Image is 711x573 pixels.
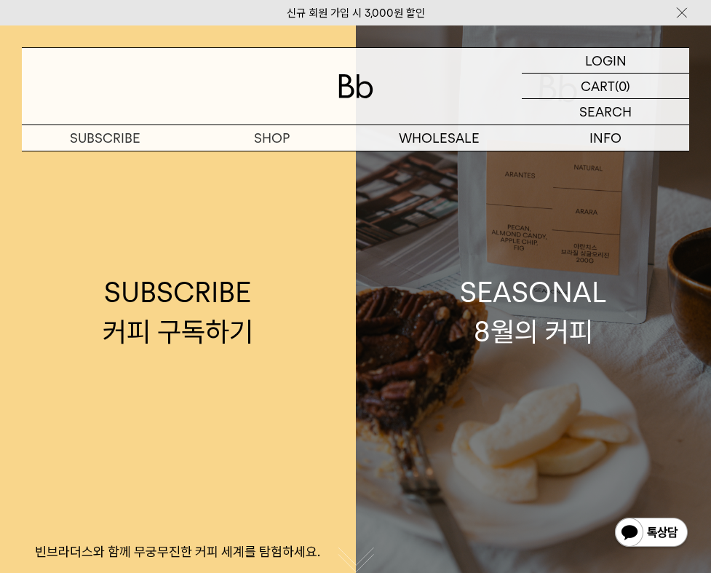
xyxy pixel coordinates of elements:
a: CART (0) [522,74,689,99]
a: SUBSCRIBE [22,125,188,151]
p: (0) [615,74,630,98]
a: LOGIN [522,48,689,74]
p: LOGIN [585,48,627,73]
div: SEASONAL 8월의 커피 [460,273,607,350]
p: INFO [523,125,689,151]
p: CART [581,74,615,98]
a: 신규 회원 가입 시 3,000원 할인 [287,7,425,20]
a: SHOP [188,125,355,151]
p: WHOLESALE [356,125,523,151]
p: SEARCH [579,99,632,125]
img: 카카오톡 채널 1:1 채팅 버튼 [613,516,689,551]
img: 로고 [338,74,373,98]
div: SUBSCRIBE 커피 구독하기 [103,273,253,350]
